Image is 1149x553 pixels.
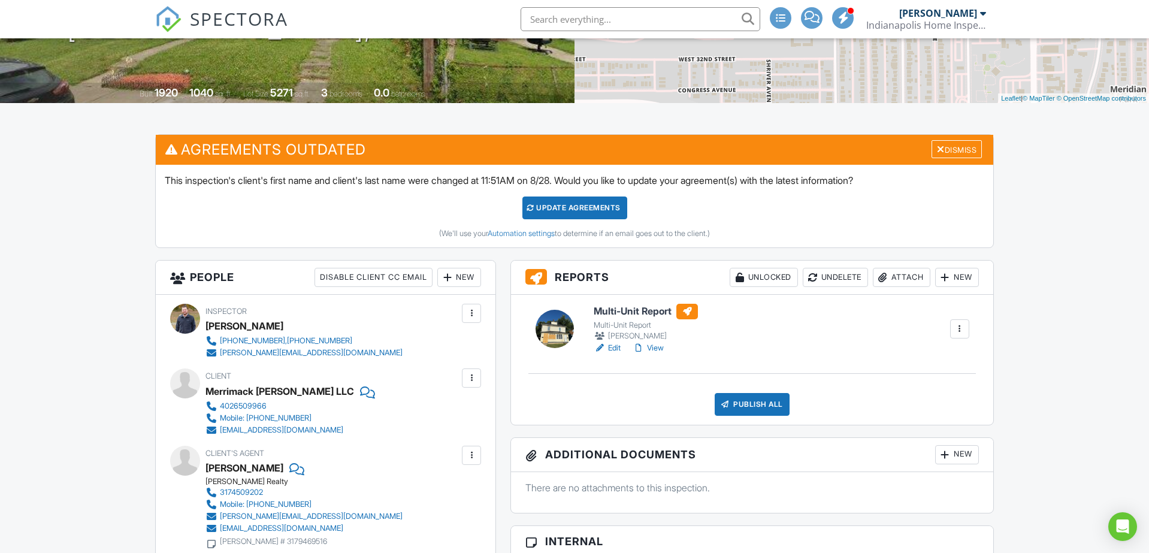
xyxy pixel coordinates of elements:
[156,165,993,247] div: This inspection's client's first name and client's last name were changed at 11:51AM on 8/28. Wou...
[155,6,182,32] img: The Best Home Inspection Software - Spectora
[155,86,178,99] div: 1920
[205,400,365,412] a: 4026509966
[374,86,389,99] div: 0.0
[488,229,555,238] a: Automation settings
[205,510,403,522] a: [PERSON_NAME][EMAIL_ADDRESS][DOMAIN_NAME]
[329,89,362,98] span: bedrooms
[437,268,481,287] div: New
[1108,512,1137,541] div: Open Intercom Messenger
[205,382,354,400] div: Merrimack [PERSON_NAME] LLC
[205,449,264,458] span: Client's Agent
[525,481,979,494] p: There are no attachments to this inspection.
[935,268,979,287] div: New
[189,86,213,99] div: 1040
[391,89,425,98] span: bathrooms
[873,268,930,287] div: Attach
[899,7,977,19] div: [PERSON_NAME]
[594,304,698,319] h6: Multi-Unit Report
[715,393,790,416] div: Publish All
[220,425,343,435] div: [EMAIL_ADDRESS][DOMAIN_NAME]
[220,500,312,509] div: Mobile: [PHONE_NUMBER]
[935,445,979,464] div: New
[205,307,247,316] span: Inspector
[594,342,621,354] a: Edit
[220,401,267,411] div: 4026509966
[633,342,664,354] a: View
[511,438,993,472] h3: Additional Documents
[243,89,268,98] span: Lot Size
[1023,95,1055,102] a: © MapTiler
[270,86,293,99] div: 5271
[522,197,627,219] div: Update Agreements
[594,304,698,342] a: Multi-Unit Report Multi-Unit Report [PERSON_NAME]
[220,336,352,346] div: [PHONE_NUMBER],[PHONE_NUMBER]
[205,424,365,436] a: [EMAIL_ADDRESS][DOMAIN_NAME]
[220,537,327,546] div: [PERSON_NAME] # 3179469516
[220,348,403,358] div: [PERSON_NAME][EMAIL_ADDRESS][DOMAIN_NAME]
[155,16,288,41] a: SPECTORA
[932,140,982,159] div: Dismiss
[803,268,868,287] div: Undelete
[205,347,403,359] a: [PERSON_NAME][EMAIL_ADDRESS][DOMAIN_NAME]
[594,330,698,342] div: [PERSON_NAME]
[215,89,232,98] span: sq. ft.
[511,261,993,295] h3: Reports
[521,7,760,31] input: Search everything...
[205,486,403,498] a: 3174509202
[140,89,153,98] span: Built
[315,268,433,287] div: Disable Client CC Email
[998,93,1149,104] div: |
[205,371,231,380] span: Client
[205,522,403,534] a: [EMAIL_ADDRESS][DOMAIN_NAME]
[156,261,495,295] h3: People
[594,321,698,330] div: Multi-Unit Report
[205,498,403,510] a: Mobile: [PHONE_NUMBER]
[220,512,403,521] div: [PERSON_NAME][EMAIL_ADDRESS][DOMAIN_NAME]
[295,89,310,98] span: sq.ft.
[321,86,328,99] div: 3
[220,524,343,533] div: [EMAIL_ADDRESS][DOMAIN_NAME]
[165,229,984,238] div: (We'll use your to determine if an email goes out to the client.)
[205,335,403,347] a: [PHONE_NUMBER],[PHONE_NUMBER]
[205,412,365,424] a: Mobile: [PHONE_NUMBER]
[190,6,288,31] span: SPECTORA
[730,268,798,287] div: Unlocked
[156,135,993,164] h3: Agreements Outdated
[1001,95,1021,102] a: Leaflet
[205,459,283,477] a: [PERSON_NAME]
[220,488,263,497] div: 3174509202
[205,317,283,335] div: [PERSON_NAME]
[866,19,986,31] div: Indianapolis Home Inspections
[220,413,312,423] div: Mobile: [PHONE_NUMBER]
[1057,95,1146,102] a: © OpenStreetMap contributors
[205,477,412,486] div: [PERSON_NAME] Realty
